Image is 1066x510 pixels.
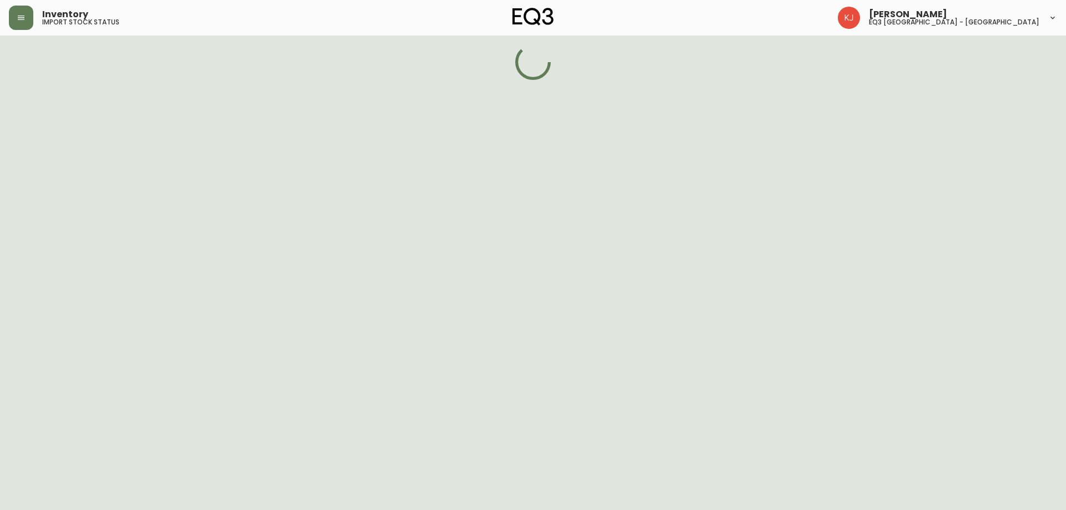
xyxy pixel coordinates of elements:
[512,8,554,26] img: logo
[838,7,860,29] img: 24a625d34e264d2520941288c4a55f8e
[42,19,119,26] h5: import stock status
[42,10,88,19] span: Inventory
[869,19,1039,26] h5: eq3 [GEOGRAPHIC_DATA] - [GEOGRAPHIC_DATA]
[869,10,947,19] span: [PERSON_NAME]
